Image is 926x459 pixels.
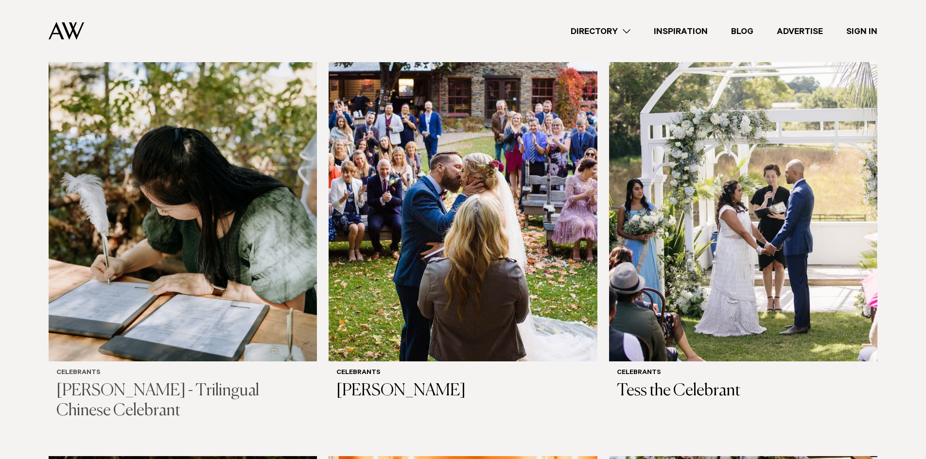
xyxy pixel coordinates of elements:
a: Sign In [835,25,889,38]
h6: Celebrants [336,369,589,377]
h6: Celebrants [56,369,309,377]
h3: [PERSON_NAME] - Trilingual Chinese Celebrant [56,381,309,421]
img: Auckland Weddings Celebrants | Melody Kee - Trilingual Chinese Celebrant [49,1,317,361]
a: Directory [559,25,642,38]
img: Auckland Weddings Celebrants | Tess the Celebrant [609,1,877,361]
h6: Celebrants [617,369,870,377]
a: Auckland Weddings Celebrants | Melody Kee - Trilingual Chinese Celebrant Celebrants [PERSON_NAME]... [49,1,317,428]
img: Auckland Weddings Logo [49,22,84,40]
img: Auckland Weddings Celebrants | Christine Clarkson [329,1,597,361]
a: Auckland Weddings Celebrants | Christine Clarkson Celebrants [PERSON_NAME] [329,1,597,409]
a: Auckland Weddings Celebrants | Tess the Celebrant Celebrants Tess the Celebrant [609,1,877,409]
a: Advertise [765,25,835,38]
a: Blog [719,25,765,38]
h3: [PERSON_NAME] [336,381,589,401]
a: Inspiration [642,25,719,38]
h3: Tess the Celebrant [617,381,870,401]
